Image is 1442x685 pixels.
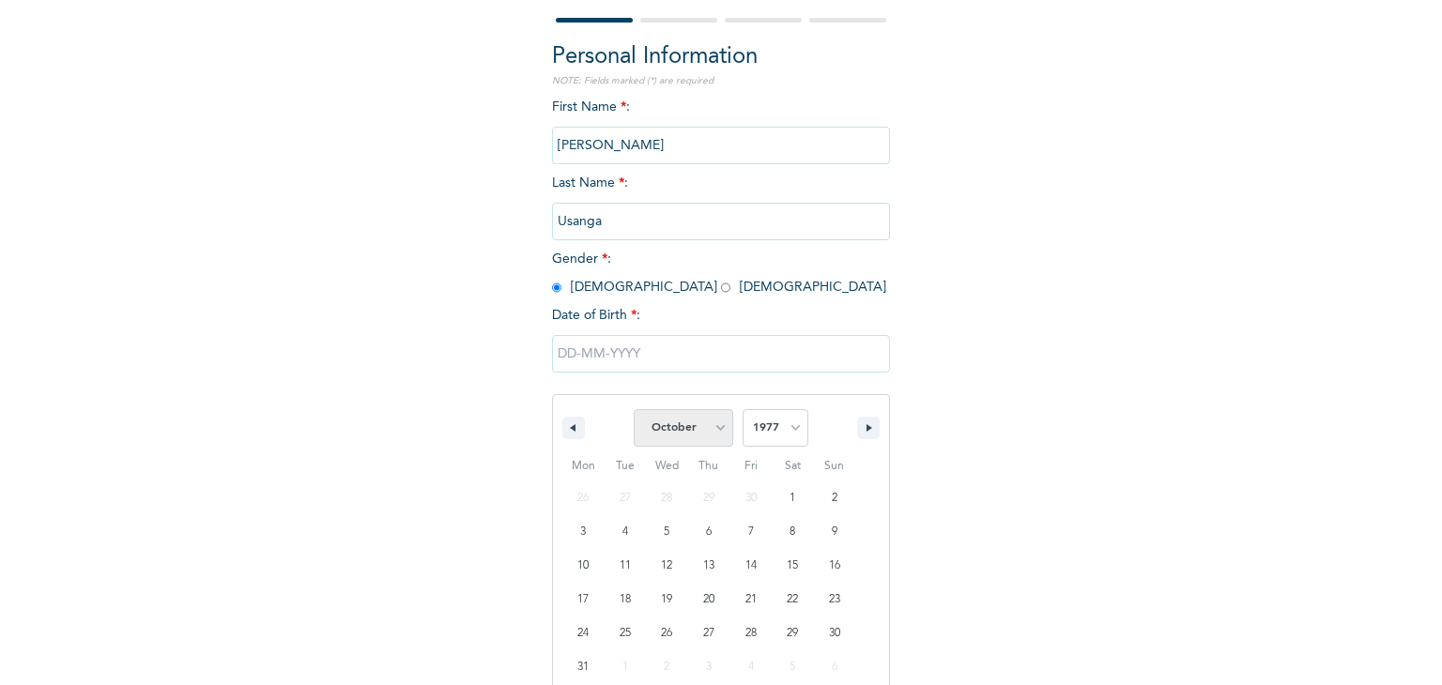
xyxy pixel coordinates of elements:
[772,549,814,583] button: 15
[813,549,855,583] button: 16
[813,616,855,650] button: 30
[562,583,605,616] button: 17
[577,549,589,583] span: 10
[605,549,647,583] button: 11
[703,616,714,650] span: 27
[661,616,672,650] span: 26
[552,252,886,294] span: Gender : [DEMOGRAPHIC_DATA] [DEMOGRAPHIC_DATA]
[552,176,890,228] span: Last Name :
[605,515,647,549] button: 4
[552,74,890,88] p: NOTE: Fields marked (*) are required
[562,616,605,650] button: 24
[552,203,890,240] input: Enter your last name
[562,515,605,549] button: 3
[813,515,855,549] button: 9
[787,549,798,583] span: 15
[552,127,890,164] input: Enter your first name
[688,616,730,650] button: 27
[605,451,647,481] span: Tue
[646,451,688,481] span: Wed
[772,515,814,549] button: 8
[772,583,814,616] button: 22
[772,481,814,515] button: 1
[577,616,589,650] span: 24
[688,549,730,583] button: 13
[729,515,772,549] button: 7
[664,515,669,549] span: 5
[552,40,890,74] h2: Personal Information
[787,583,798,616] span: 22
[646,616,688,650] button: 26
[829,616,840,650] span: 30
[620,616,631,650] span: 25
[745,583,757,616] span: 21
[688,583,730,616] button: 20
[703,583,714,616] span: 20
[787,616,798,650] span: 29
[661,583,672,616] span: 19
[577,650,589,684] span: 31
[646,515,688,549] button: 5
[688,451,730,481] span: Thu
[829,549,840,583] span: 16
[832,481,837,515] span: 2
[745,616,757,650] span: 28
[688,515,730,549] button: 6
[813,481,855,515] button: 2
[552,306,640,326] span: Date of Birth :
[729,583,772,616] button: 21
[552,335,890,373] input: DD-MM-YYYY
[832,515,837,549] span: 9
[646,583,688,616] button: 19
[745,549,757,583] span: 14
[772,616,814,650] button: 29
[706,515,712,549] span: 6
[729,549,772,583] button: 14
[552,100,890,152] span: First Name :
[790,515,795,549] span: 8
[562,650,605,684] button: 31
[605,583,647,616] button: 18
[620,549,631,583] span: 11
[622,515,628,549] span: 4
[562,549,605,583] button: 10
[748,515,754,549] span: 7
[790,481,795,515] span: 1
[813,583,855,616] button: 23
[772,451,814,481] span: Sat
[562,451,605,481] span: Mon
[620,583,631,616] span: 18
[703,549,714,583] span: 13
[577,583,589,616] span: 17
[646,549,688,583] button: 12
[580,515,586,549] span: 3
[729,451,772,481] span: Fri
[605,616,647,650] button: 25
[813,451,855,481] span: Sun
[729,616,772,650] button: 28
[661,549,672,583] span: 12
[829,583,840,616] span: 23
